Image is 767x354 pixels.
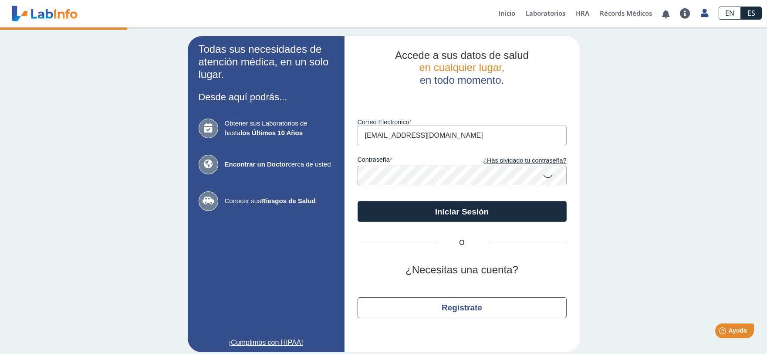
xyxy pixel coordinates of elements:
[225,119,334,138] span: Obtener sus Laboratorios de hasta
[419,61,504,73] span: en cualquier lugar,
[358,119,567,126] label: Correo Electronico
[576,9,589,17] span: HRA
[358,156,462,166] label: contraseña
[689,320,757,344] iframe: Help widget launcher
[719,7,741,20] a: EN
[261,197,316,204] b: Riesgos de Salud
[420,74,504,86] span: en todo momento.
[225,196,334,206] span: Conocer sus
[240,129,303,136] b: los Últimos 10 Años
[395,49,529,61] span: Accede a sus datos de salud
[225,160,334,170] span: cerca de usted
[462,156,567,166] a: ¿Has olvidado tu contraseña?
[741,7,762,20] a: ES
[358,201,567,222] button: Iniciar Sesión
[199,92,334,102] h3: Desde aquí podrás...
[225,160,288,168] b: Encontrar un Doctor
[358,297,567,318] button: Regístrate
[199,43,334,81] h2: Todas sus necesidades de atención médica, en un solo lugar.
[358,264,567,276] h2: ¿Necesitas una cuenta?
[199,337,334,348] a: ¡Cumplimos con HIPAA!
[436,238,488,248] span: O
